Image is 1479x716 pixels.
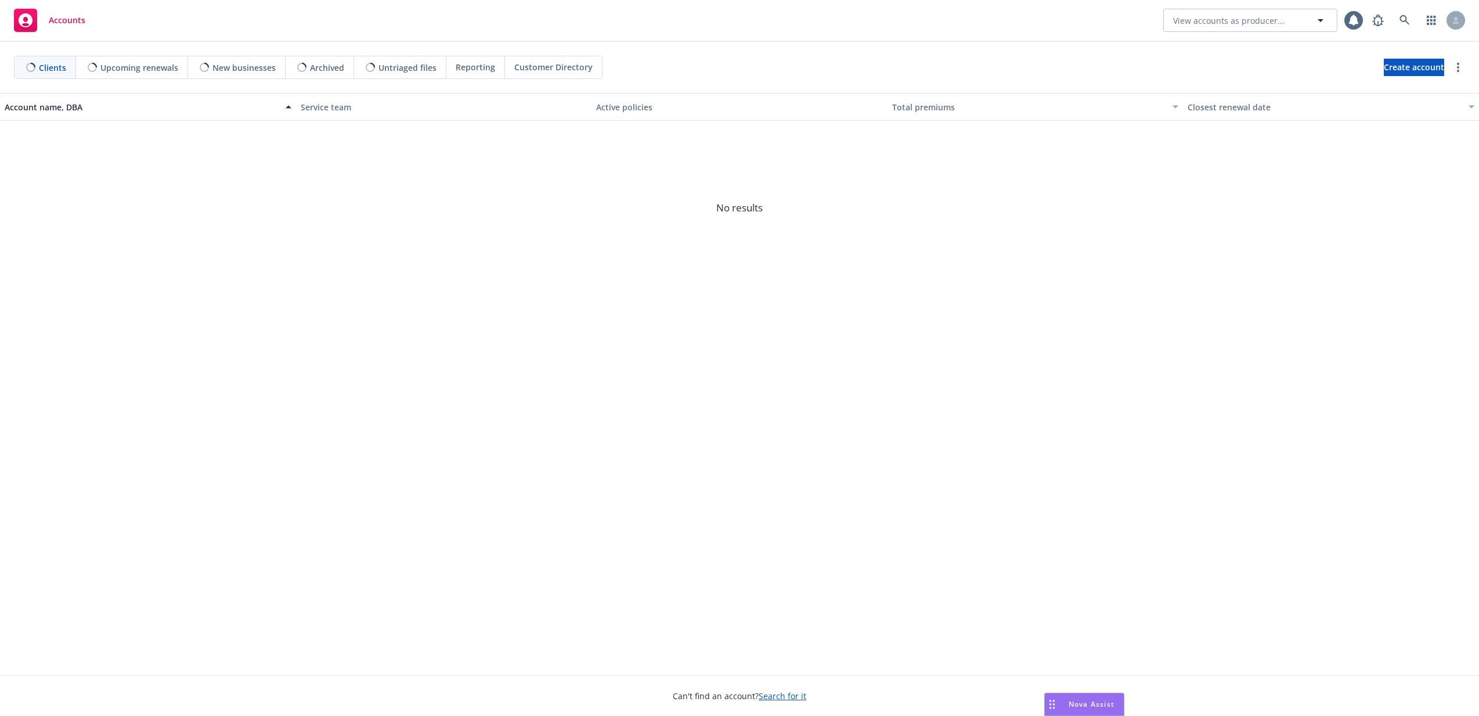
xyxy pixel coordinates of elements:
a: Accounts [9,4,90,37]
div: Drag to move [1045,693,1059,715]
a: more [1451,60,1465,74]
a: Switch app [1420,9,1443,32]
button: Closest renewal date [1183,93,1479,121]
span: Nova Assist [1069,699,1114,709]
a: Report a Bug [1366,9,1390,32]
span: Reporting [456,61,495,73]
span: Accounts [49,16,85,25]
span: Customer Directory [514,61,593,73]
div: Account name, DBA [5,101,279,113]
div: Service team [301,101,587,113]
button: Total premiums [888,93,1184,121]
div: Total premiums [892,101,1166,113]
div: Closest renewal date [1188,101,1462,113]
span: Can't find an account? [673,690,806,702]
span: Clients [39,62,66,74]
button: View accounts as producer... [1163,9,1337,32]
a: Search [1393,9,1416,32]
span: New businesses [212,62,276,74]
a: Create account [1384,59,1444,76]
button: Active policies [591,93,888,121]
span: Archived [310,62,344,74]
span: Create account [1384,56,1444,78]
button: Service team [296,93,592,121]
div: Active policies [596,101,883,113]
span: Untriaged files [378,62,437,74]
button: Nova Assist [1044,693,1124,716]
a: Search for it [759,690,806,701]
span: View accounts as producer... [1173,15,1285,27]
span: Upcoming renewals [100,62,178,74]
